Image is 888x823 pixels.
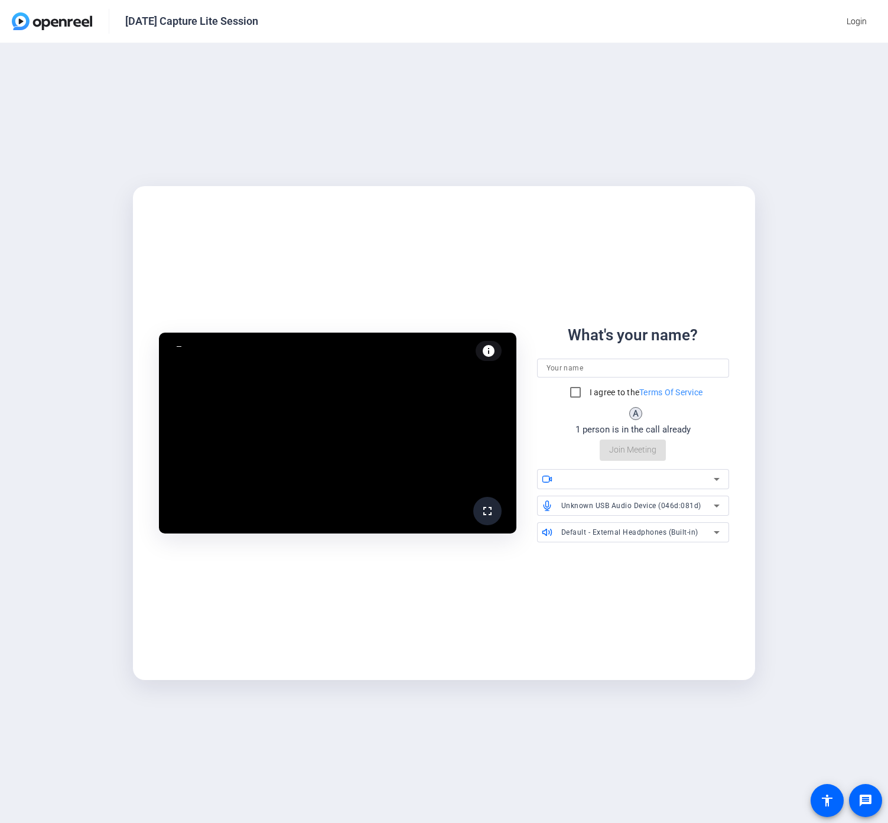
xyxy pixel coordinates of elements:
button: Login [837,11,876,32]
mat-icon: fullscreen [480,504,495,518]
span: Login [847,15,867,28]
div: 1 person is in the call already [575,423,691,437]
mat-icon: message [858,793,873,808]
div: [DATE] Capture Lite Session [125,14,258,28]
input: Your name [547,361,720,375]
span: Default - External Headphones (Built-in) [561,528,698,536]
div: What's your name? [568,324,698,347]
span: Unknown USB Audio Device (046d:081d) [561,502,701,510]
a: Terms Of Service [639,388,702,397]
img: OpenReel logo [12,12,92,30]
mat-icon: accessibility [820,793,834,808]
mat-icon: info [482,344,496,358]
div: A [629,407,642,420]
label: I agree to the [587,386,703,398]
